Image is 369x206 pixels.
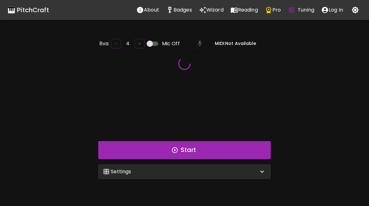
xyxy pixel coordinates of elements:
[215,40,256,47] h6: MIDI: Not Available
[329,6,343,14] p: Log In
[8,5,49,15] a: 🎹 PitchCraft
[206,6,224,14] p: Wizard
[144,6,159,14] p: About
[227,4,261,16] button: Reading
[135,39,145,49] button: +
[261,4,284,16] button: Pro
[163,4,195,16] button: Stats
[195,4,227,16] button: Wizard
[284,4,318,16] button: Tuning Quiz
[99,39,109,48] h6: 8va
[174,6,192,14] p: Badges
[162,40,180,47] span: Mic Off
[98,164,271,179] div: 🎛️ Settings
[318,4,346,16] button: account of current user
[103,168,131,175] p: 🎛️ Settings
[111,39,121,49] button: –
[298,6,314,14] p: Tuning
[126,39,129,48] h6: 4
[238,6,258,14] p: Reading
[133,4,163,16] button: About
[98,141,271,159] button: Start
[272,6,281,14] p: Pro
